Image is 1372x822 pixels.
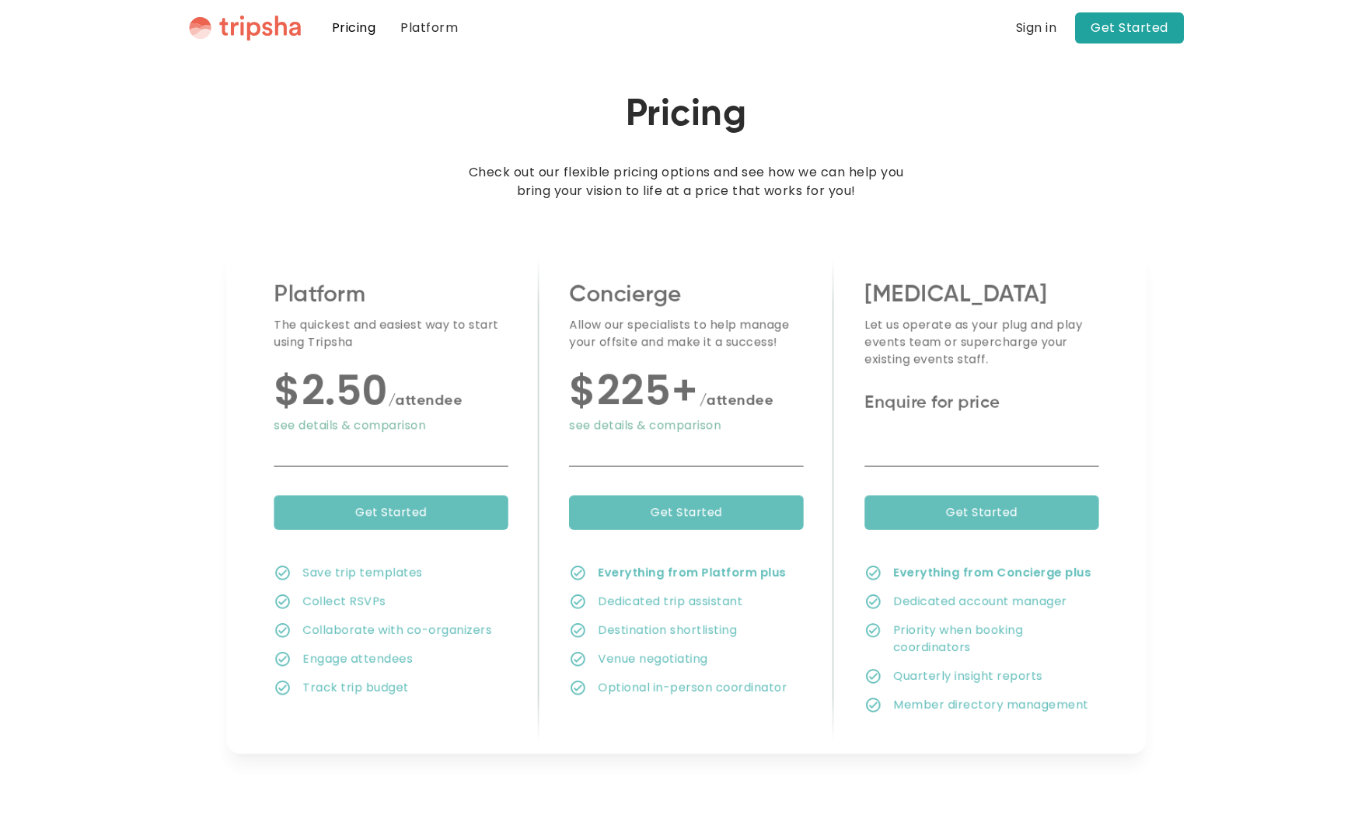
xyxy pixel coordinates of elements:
[893,563,1091,580] strong: Everything from Concierge plus
[274,391,508,411] div: $2.50
[189,15,301,41] a: home
[569,391,803,434] a: $225+/attendeesee details & comparison
[569,495,803,529] a: Get Started
[598,650,707,667] div: Venue negotiating
[598,592,742,609] div: Dedicated trip assistant
[1075,12,1184,44] a: Get Started
[302,621,491,638] div: Collaborate with co-organizers
[569,280,803,310] h2: Concierge
[864,391,1098,415] div: Enquire for price
[302,650,412,667] div: Engage attendees
[274,416,508,434] div: see details & comparison
[569,416,803,434] div: see details & comparison
[893,592,1067,609] div: Dedicated account manager
[864,280,1098,310] h2: [MEDICAL_DATA]
[864,495,1098,529] a: Get Started
[598,563,786,580] strong: Everything from Platform plus
[864,316,1098,368] div: Let us operate as your plug and play events team or supercharge your existing events staff.
[274,316,508,350] div: The quickest and easiest way to start using Tripsha
[274,391,508,434] a: $2.50/attendeesee details & comparison
[893,696,1088,713] div: Member directory management
[893,667,1042,684] div: Quarterly insight reports
[189,15,301,41] img: Tripsha Logo
[302,563,422,580] div: Save trip templates
[388,393,463,407] span: /attendee
[302,678,408,695] div: Track trip budget
[598,621,736,638] div: Destination shortlisting
[626,93,747,138] h1: Pricing
[274,495,508,529] a: Get Started
[274,280,508,310] h2: Platform
[569,391,803,411] div: $225+
[302,592,386,609] div: Collect RSVPs
[699,393,773,407] span: /attendee
[892,621,1098,655] div: Priority when booking coordinators
[1016,22,1057,34] div: Sign in
[598,678,787,695] div: Optional in-person coordinator
[569,316,803,350] div: Allow our specialists to help manage your offsite and make it a success!
[1016,19,1057,37] a: Sign in
[463,163,910,200] p: Check out our flexible pricing options and see how we can help you bring your vision to life at a...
